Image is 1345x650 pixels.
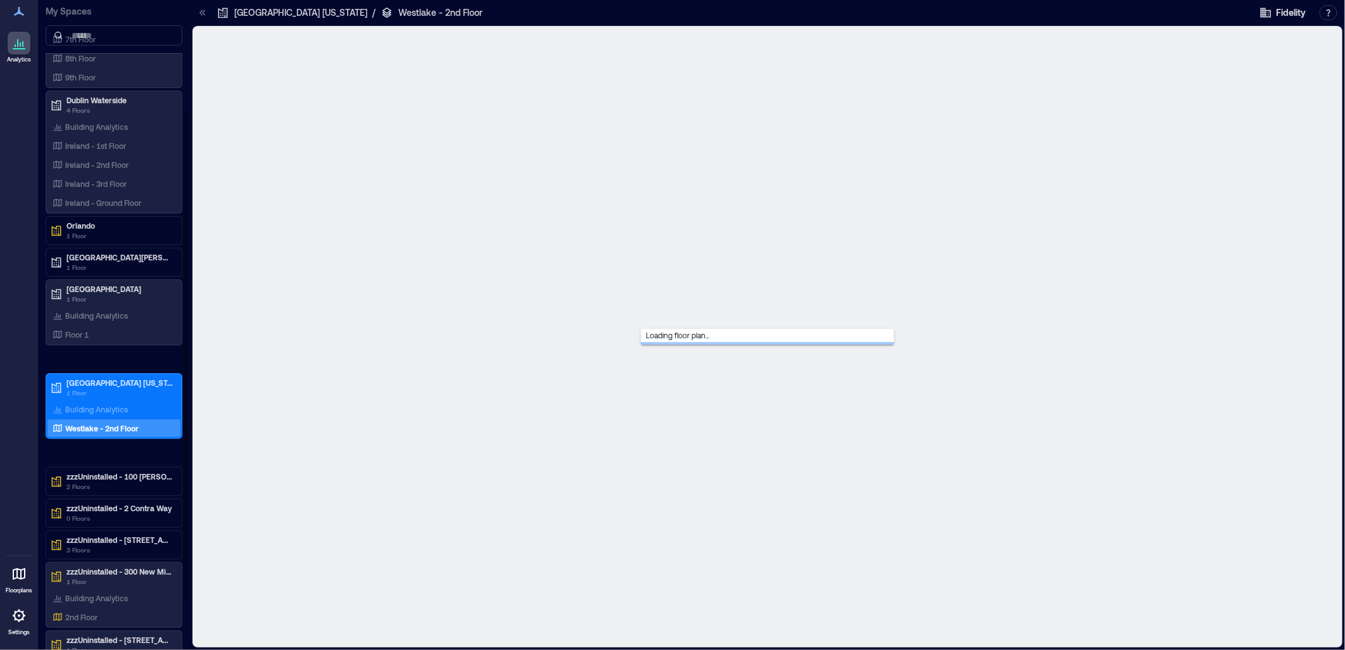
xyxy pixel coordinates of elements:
p: Building Analytics [65,122,128,132]
p: 1 Floor [66,577,173,587]
p: Floor 1 [65,329,89,340]
p: [GEOGRAPHIC_DATA] [US_STATE] [66,378,173,388]
p: [GEOGRAPHIC_DATA][PERSON_NAME] [66,252,173,262]
p: Dublin Waterside [66,95,173,105]
p: Analytics [7,56,31,63]
p: / [372,6,376,19]
p: zzzUninstalled - 300 New Millennium [66,566,173,577]
p: 0 Floors [66,513,173,523]
p: 1 Floor [66,388,173,398]
button: Fidelity [1256,3,1310,23]
a: Settings [4,601,34,640]
span: Loading floor plan... [641,326,714,345]
p: Building Analytics [65,404,128,414]
p: Ireland - 3rd Floor [65,179,127,189]
p: 1 Floor [66,294,173,304]
p: Settings [8,628,30,636]
p: [GEOGRAPHIC_DATA] [66,284,173,294]
p: Ireland - 2nd Floor [65,160,129,170]
p: Westlake - 2nd Floor [65,423,139,433]
a: Analytics [3,28,35,67]
p: 4 Floors [66,105,173,115]
p: Floorplans [6,587,32,594]
p: 2nd Floor [65,612,98,622]
p: Building Analytics [65,593,128,603]
p: 1 Floor [66,231,173,241]
p: 9th Floor [65,72,96,82]
span: Fidelity [1276,6,1306,19]
p: My Spaces [46,5,182,18]
p: 1 Floor [66,262,173,272]
p: 3 Floors [66,545,173,555]
p: [GEOGRAPHIC_DATA] [US_STATE] [234,6,367,19]
p: Westlake - 2nd Floor [398,6,483,19]
p: Orlando [66,220,173,231]
p: Ireland - 1st Floor [65,141,126,151]
p: zzzUninstalled - [STREET_ADDRESS] [66,535,173,545]
p: zzzUninstalled - [STREET_ADDRESS][US_STATE] [66,635,173,645]
a: Floorplans [2,559,36,598]
p: zzzUninstalled - 2 Contra Way [66,503,173,513]
p: zzzUninstalled - 100 [PERSON_NAME] [66,471,173,481]
p: 8th Floor [65,53,96,63]
p: 2 Floors [66,481,173,492]
p: Building Analytics [65,310,128,321]
p: Ireland - Ground Floor [65,198,141,208]
p: 7th Floor [65,34,96,44]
